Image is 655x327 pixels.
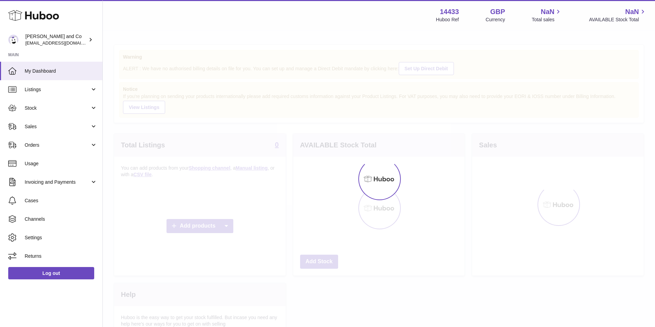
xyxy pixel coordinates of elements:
span: Stock [25,105,90,111]
strong: GBP [490,7,505,16]
img: internalAdmin-14433@internal.huboo.com [8,35,18,45]
span: Invoicing and Payments [25,179,90,185]
a: NaN Total sales [532,7,562,23]
span: Returns [25,253,97,259]
span: Cases [25,197,97,204]
strong: 14433 [440,7,459,16]
span: Sales [25,123,90,130]
div: [PERSON_NAME] and Co [25,33,87,46]
span: Usage [25,160,97,167]
span: [EMAIL_ADDRESS][DOMAIN_NAME] [25,40,101,46]
span: NaN [625,7,639,16]
span: Channels [25,216,97,222]
a: Log out [8,267,94,279]
span: Orders [25,142,90,148]
span: Settings [25,234,97,241]
span: My Dashboard [25,68,97,74]
div: Huboo Ref [436,16,459,23]
span: AVAILABLE Stock Total [589,16,647,23]
a: NaN AVAILABLE Stock Total [589,7,647,23]
span: Listings [25,86,90,93]
div: Currency [486,16,505,23]
span: NaN [541,7,554,16]
span: Total sales [532,16,562,23]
